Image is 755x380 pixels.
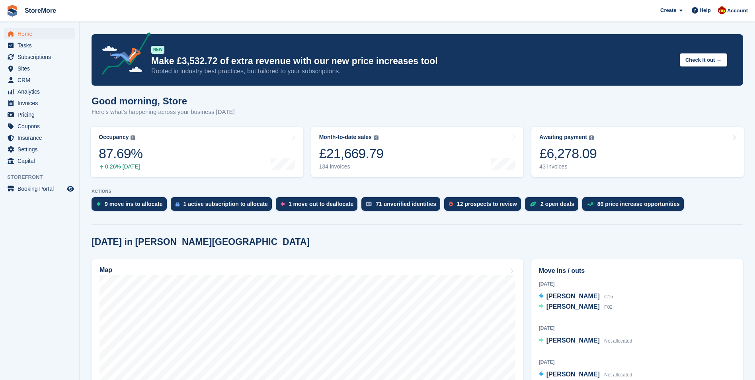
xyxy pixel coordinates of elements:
a: 86 price increase opportunities [582,197,688,215]
div: 2 open deals [540,201,574,207]
a: 1 move out to deallocate [276,197,361,215]
a: 2 open deals [525,197,582,215]
span: Storefront [7,173,79,181]
span: Invoices [18,98,65,109]
a: menu [4,109,75,120]
div: 9 move ins to allocate [105,201,163,207]
h2: Move ins / outs [539,266,735,276]
span: [PERSON_NAME] [546,371,600,378]
div: NEW [151,46,164,54]
span: Coupons [18,121,65,132]
img: active_subscription_to_allocate_icon-d502201f5373d7db506a760aba3b589e785aa758c864c3986d89f69b8ff3... [176,202,179,207]
div: 12 prospects to review [457,201,517,207]
span: Sites [18,63,65,74]
a: menu [4,155,75,166]
div: £6,278.09 [539,145,597,162]
img: icon-info-grey-7440780725fd019a000dd9b08b2336e03edf1995a4989e88bcd33f0948082b44.svg [589,135,594,140]
img: price_increase_opportunities-93ffe204e8149a01c8c9dc8f82e8f89637d9d84a8eef4429ea346261dce0b2c0.svg [587,202,593,206]
div: Awaiting payment [539,134,587,141]
span: Tasks [18,40,65,51]
a: menu [4,86,75,97]
h2: Map [99,266,112,274]
div: Occupancy [99,134,129,141]
a: 71 unverified identities [361,197,444,215]
span: [PERSON_NAME] [546,337,600,344]
a: 9 move ins to allocate [92,197,171,215]
div: Month-to-date sales [319,134,372,141]
a: [PERSON_NAME] Not allocated [539,336,632,346]
a: menu [4,28,75,39]
p: Make £3,532.72 of extra revenue with our new price increases tool [151,55,673,67]
p: Rooted in industry best practices, but tailored to your subscriptions. [151,67,673,76]
a: 1 active subscription to allocate [171,197,276,215]
img: price-adjustments-announcement-icon-8257ccfd72463d97f412b2fc003d46551f7dbcb40ab6d574587a9cd5c0d94... [95,32,151,78]
div: £21,669.79 [319,145,384,162]
span: [PERSON_NAME] [546,303,600,310]
a: StoreMore [21,4,59,17]
img: icon-info-grey-7440780725fd019a000dd9b08b2336e03edf1995a4989e88bcd33f0948082b44.svg [131,135,135,140]
span: Account [727,7,748,15]
span: [PERSON_NAME] [546,293,600,300]
div: 134 invoices [319,163,384,170]
img: deal-1b604bf984904fb50ccaf53a9ad4b4a5d6e5aea283cecdc64d6e3604feb123c2.svg [530,201,536,207]
h2: [DATE] in [PERSON_NAME][GEOGRAPHIC_DATA] [92,237,310,247]
span: Subscriptions [18,51,65,63]
span: Create [660,6,676,14]
a: menu [4,51,75,63]
a: menu [4,74,75,86]
span: Analytics [18,86,65,97]
a: Preview store [66,184,75,194]
div: 87.69% [99,145,142,162]
span: Not allocated [604,338,632,344]
span: Not allocated [604,372,632,378]
img: move_outs_to_deallocate_icon-f764333ba52eb49d3ac5e1228854f67142a1ed5810a6f6cc68b1a99e826820c5.svg [281,202,285,206]
img: icon-info-grey-7440780725fd019a000dd9b08b2336e03edf1995a4989e88bcd33f0948082b44.svg [374,135,378,140]
img: verify_identity-adf6edd0f0f0b5bbfe63781bf79b02c33cf7c696d77639b501bdc392416b5a36.svg [366,202,372,206]
a: menu [4,132,75,143]
img: move_ins_to_allocate_icon-fdf77a2bb77ea45bf5b3d319d69a93e2d87916cf1d5bf7949dd705db3b84f3ca.svg [96,202,101,206]
a: Month-to-date sales £21,669.79 134 invoices [311,127,524,177]
span: Settings [18,144,65,155]
div: [DATE] [539,358,735,366]
div: 0.26% [DATE] [99,163,142,170]
a: menu [4,183,75,194]
span: Home [18,28,65,39]
a: menu [4,98,75,109]
a: Awaiting payment £6,278.09 43 invoices [531,127,744,177]
img: Store More Team [718,6,726,14]
span: Capital [18,155,65,166]
div: 43 invoices [539,163,597,170]
span: F02 [604,304,613,310]
p: Here's what's happening across your business [DATE] [92,108,235,117]
a: [PERSON_NAME] Not allocated [539,370,632,380]
p: ACTIONS [92,189,743,194]
div: 86 price increase opportunities [597,201,680,207]
a: Occupancy 87.69% 0.26% [DATE] [91,127,303,177]
div: [DATE] [539,280,735,288]
span: Booking Portal [18,183,65,194]
h1: Good morning, Store [92,96,235,106]
img: prospect-51fa495bee0391a8d652442698ab0144808aea92771e9ea1ae160a38d050c398.svg [449,202,453,206]
a: menu [4,40,75,51]
div: 1 move out to deallocate [289,201,353,207]
span: Help [700,6,711,14]
a: menu [4,144,75,155]
button: Check it out → [680,53,727,67]
span: Insurance [18,132,65,143]
a: 12 prospects to review [444,197,525,215]
a: [PERSON_NAME] C15 [539,292,613,302]
a: [PERSON_NAME] F02 [539,302,613,312]
div: 71 unverified identities [376,201,436,207]
div: 1 active subscription to allocate [183,201,268,207]
div: [DATE] [539,325,735,332]
a: menu [4,121,75,132]
span: Pricing [18,109,65,120]
a: menu [4,63,75,74]
img: stora-icon-8386f47178a22dfd0bd8f6a31ec36ba5ce8667c1dd55bd0f319d3a0aa187defe.svg [6,5,18,17]
span: CRM [18,74,65,86]
span: C15 [604,294,613,300]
